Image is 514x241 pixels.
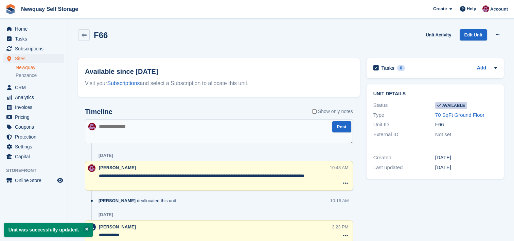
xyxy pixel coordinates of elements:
[18,3,81,15] a: Newquay Self Storage
[373,101,435,109] div: Status
[382,65,395,71] h2: Tasks
[99,224,136,229] span: [PERSON_NAME]
[435,102,467,109] span: Available
[423,29,454,41] a: Unit Activity
[435,131,497,139] div: Not set
[99,165,136,170] span: [PERSON_NAME]
[3,93,64,102] a: menu
[3,83,64,92] a: menu
[15,93,56,102] span: Analytics
[15,132,56,142] span: Protection
[99,197,136,204] span: [PERSON_NAME]
[15,152,56,161] span: Capital
[3,132,64,142] a: menu
[332,121,351,132] button: Post
[15,176,56,185] span: Online Store
[15,102,56,112] span: Invoices
[88,123,96,130] img: Paul Upson
[330,164,349,171] div: 10:48 AM
[15,44,56,53] span: Subscriptions
[15,142,56,151] span: Settings
[3,152,64,161] a: menu
[3,122,64,132] a: menu
[15,112,56,122] span: Pricing
[85,79,353,87] div: Visit your and select a Subscription to allocate this unit.
[99,197,179,204] div: deallocated this unit
[85,66,353,77] h2: Available since [DATE]
[15,34,56,44] span: Tasks
[15,83,56,92] span: CRM
[435,154,497,162] div: [DATE]
[3,44,64,53] a: menu
[107,80,140,86] a: Subscriptions
[94,31,108,40] h2: F66
[397,65,405,71] div: 0
[3,112,64,122] a: menu
[4,223,93,237] p: Unit was successfully updated.
[3,34,64,44] a: menu
[373,164,435,172] div: Last updated
[373,121,435,129] div: Unit ID
[490,6,508,13] span: Account
[3,176,64,185] a: menu
[312,108,317,115] input: Show only notes
[433,5,447,12] span: Create
[3,24,64,34] a: menu
[15,24,56,34] span: Home
[88,164,95,172] img: Paul Upson
[373,91,497,97] h2: Unit details
[3,102,64,112] a: menu
[15,54,56,63] span: Sites
[435,121,497,129] div: F66
[435,164,497,172] div: [DATE]
[373,154,435,162] div: Created
[85,108,112,116] h2: Timeline
[467,5,476,12] span: Help
[3,142,64,151] a: menu
[5,4,16,14] img: stora-icon-8386f47178a22dfd0bd8f6a31ec36ba5ce8667c1dd55bd0f319d3a0aa187defe.svg
[373,131,435,139] div: External ID
[312,108,353,115] label: Show only notes
[435,112,484,118] a: 70 SqFt Ground Floor
[460,29,487,41] a: Edit Unit
[6,167,68,174] span: Storefront
[99,153,113,158] div: [DATE]
[99,212,113,218] div: [DATE]
[373,111,435,119] div: Type
[16,72,64,79] a: Penzance
[477,64,486,72] a: Add
[482,5,489,12] img: Paul Upson
[330,197,349,204] div: 10:16 AM
[15,122,56,132] span: Coupons
[16,64,64,71] a: Newquay
[56,176,64,184] a: Preview store
[3,54,64,63] a: menu
[332,224,348,230] div: 3:23 PM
